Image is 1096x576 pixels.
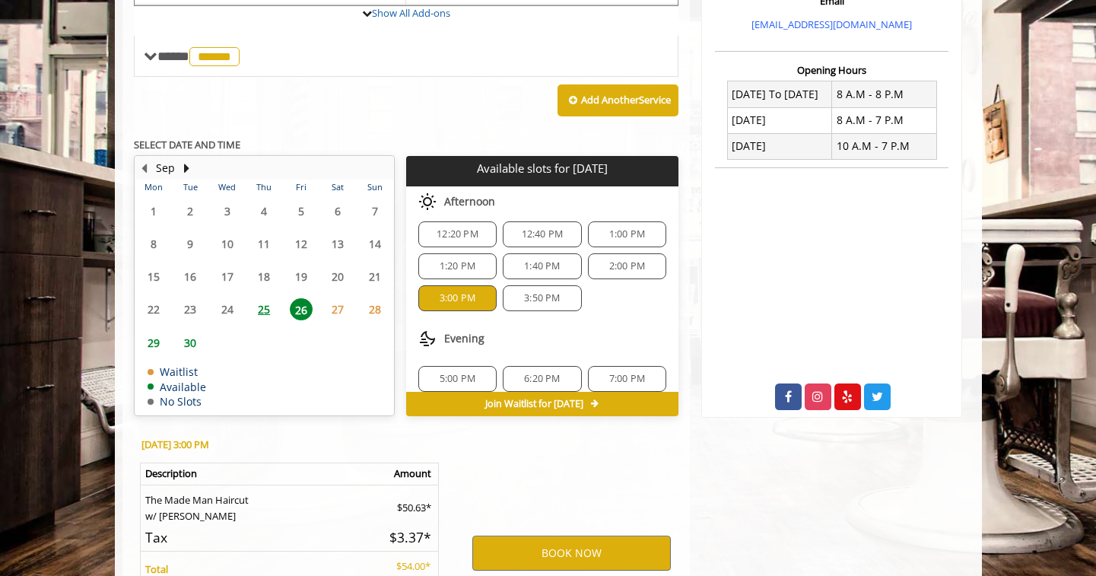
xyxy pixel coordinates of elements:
[503,221,581,247] div: 12:40 PM
[135,326,172,359] td: Select day29
[208,180,245,195] th: Wed
[394,466,431,480] b: Amount
[356,293,393,326] td: Select day28
[418,329,437,348] img: evening slots
[253,298,275,320] span: 25
[503,366,581,392] div: 6:20 PM
[148,366,206,377] td: Waitlist
[148,396,206,407] td: No Slots
[379,530,430,545] h5: $3.37*
[246,293,282,326] td: Select day25
[485,398,583,410] span: Join Waitlist for [DATE]
[832,133,937,159] td: 10 A.M - 7 P.M
[581,93,671,107] b: Add Another Service
[282,180,319,195] th: Fri
[379,558,430,574] p: $54.00*
[444,333,484,345] span: Evening
[609,228,645,240] span: 1:00 PM
[751,18,912,31] a: [EMAIL_ADDRESS][DOMAIN_NAME]
[290,298,313,320] span: 26
[503,253,581,279] div: 1:40 PM
[135,180,172,195] th: Mon
[374,485,439,523] td: $50.63*
[588,221,666,247] div: 1:00 PM
[832,107,937,133] td: 8 A.M - 7 P.M
[588,253,666,279] div: 2:00 PM
[609,373,645,385] span: 7:00 PM
[558,84,678,116] button: Add AnotherService
[727,81,832,107] td: [DATE] To [DATE]
[609,260,645,272] span: 2:00 PM
[472,536,671,571] button: BOOK NOW
[412,162,672,175] p: Available slots for [DATE]
[524,373,560,385] span: 6:20 PM
[715,65,948,75] h3: Opening Hours
[588,366,666,392] div: 7:00 PM
[179,332,202,354] span: 30
[356,180,393,195] th: Sun
[134,138,240,151] b: SELECT DATE AND TIME
[246,180,282,195] th: Thu
[319,180,356,195] th: Sat
[145,466,197,480] b: Description
[437,228,478,240] span: 12:20 PM
[156,160,175,177] button: Sep
[148,381,206,393] td: Available
[145,530,367,545] h5: Tax
[372,6,450,20] a: Show All Add-ons
[145,562,168,576] b: Total
[727,107,832,133] td: [DATE]
[418,253,497,279] div: 1:20 PM
[524,260,560,272] span: 1:40 PM
[440,260,475,272] span: 1:20 PM
[418,221,497,247] div: 12:20 PM
[364,298,386,320] span: 28
[282,293,319,326] td: Select day26
[418,366,497,392] div: 5:00 PM
[181,160,193,177] button: Next Month
[444,196,495,208] span: Afternoon
[727,133,832,159] td: [DATE]
[140,485,374,523] td: The Made Man Haircut w/ [PERSON_NAME]
[319,293,356,326] td: Select day27
[503,285,581,311] div: 3:50 PM
[524,292,560,304] span: 3:50 PM
[138,160,151,177] button: Previous Month
[172,180,208,195] th: Tue
[440,292,475,304] span: 3:00 PM
[141,438,209,451] b: [DATE] 3:00 PM
[172,326,208,359] td: Select day30
[832,81,937,107] td: 8 A.M - 8 P.M
[522,228,564,240] span: 12:40 PM
[440,373,475,385] span: 5:00 PM
[418,285,497,311] div: 3:00 PM
[326,298,349,320] span: 27
[418,193,437,211] img: afternoon slots
[142,332,165,354] span: 29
